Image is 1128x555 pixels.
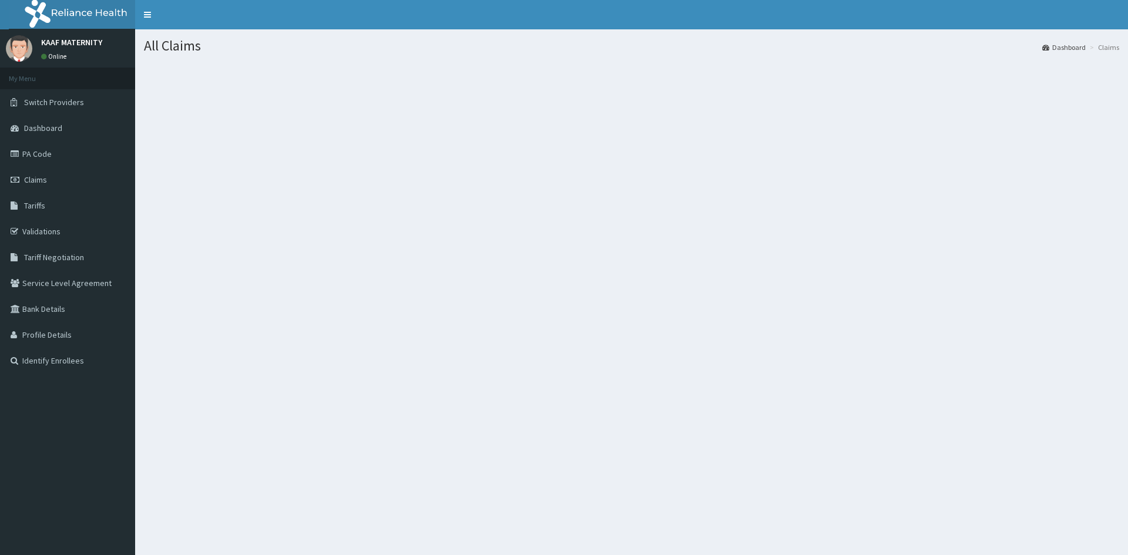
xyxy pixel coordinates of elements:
[24,174,47,185] span: Claims
[24,97,84,107] span: Switch Providers
[144,38,1119,53] h1: All Claims
[1087,42,1119,52] li: Claims
[24,252,84,263] span: Tariff Negotiation
[41,38,102,46] p: KAAF MATERNITY
[24,123,62,133] span: Dashboard
[6,35,32,62] img: User Image
[41,52,69,60] a: Online
[1042,42,1086,52] a: Dashboard
[24,200,45,211] span: Tariffs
